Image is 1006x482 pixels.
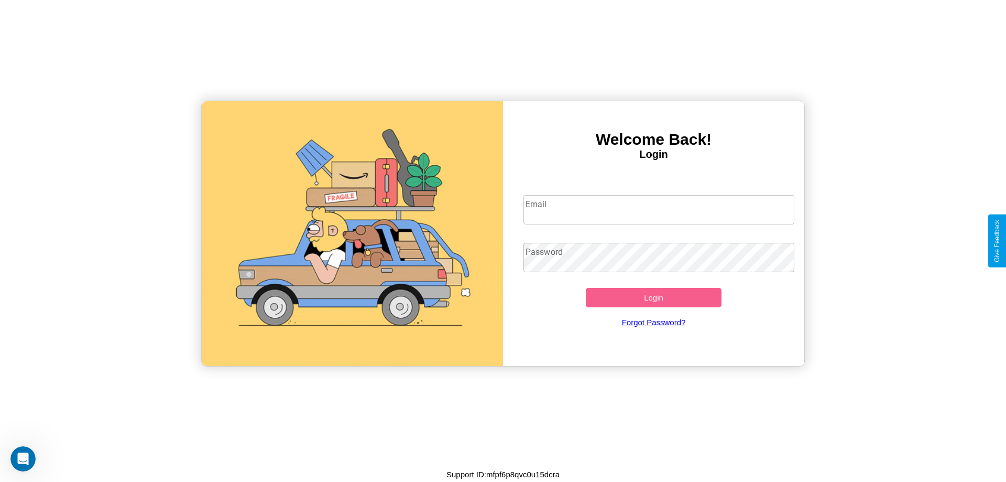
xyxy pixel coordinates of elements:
[10,446,36,472] iframe: Intercom live chat
[503,148,804,160] h4: Login
[993,220,1001,262] div: Give Feedback
[503,131,804,148] h3: Welcome Back!
[586,288,721,307] button: Login
[518,307,790,337] a: Forgot Password?
[202,101,503,366] img: gif
[446,467,560,481] p: Support ID: mfpf6p8qvc0u15dcra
